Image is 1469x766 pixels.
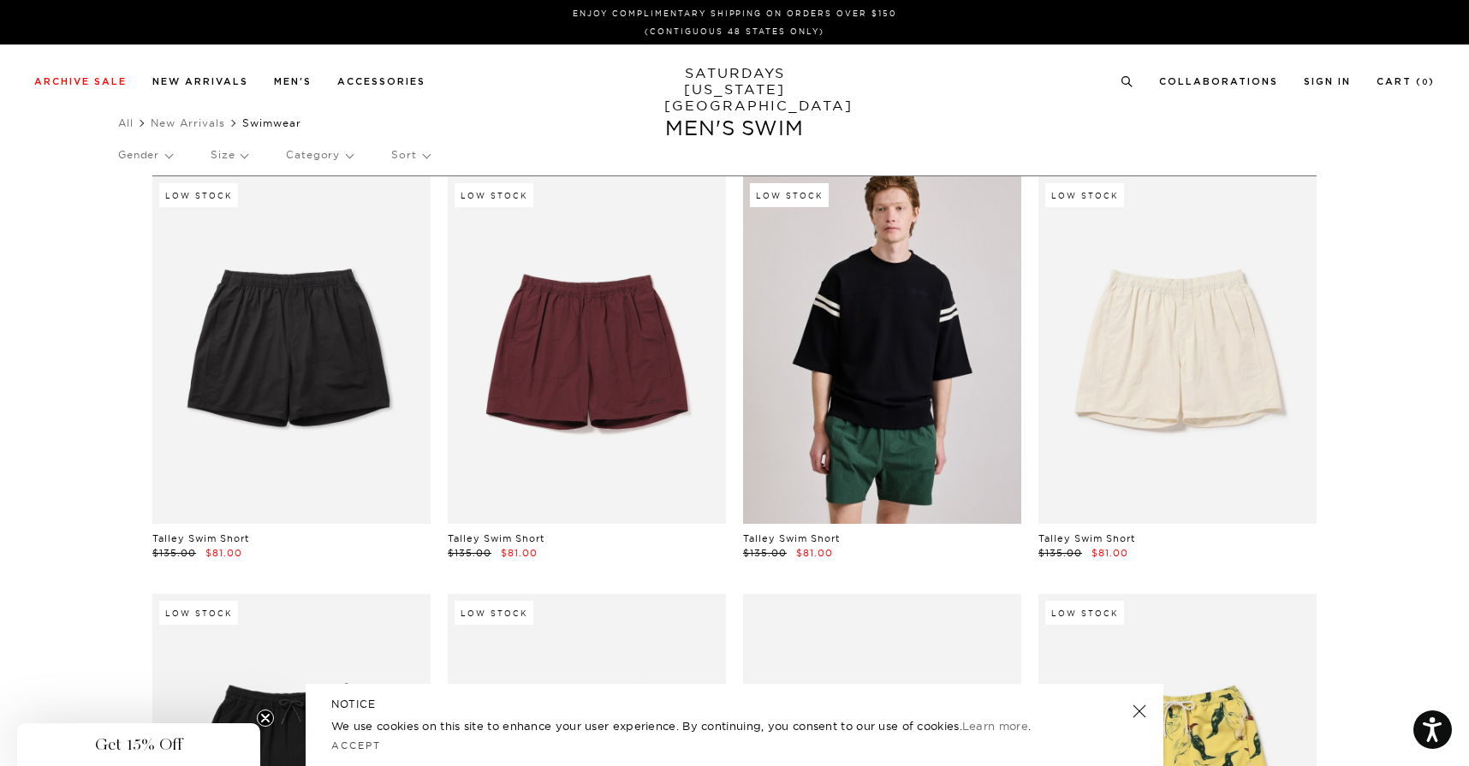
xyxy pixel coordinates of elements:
a: New Arrivals [151,116,225,129]
div: Low Stock [455,183,533,207]
a: SATURDAYS[US_STATE][GEOGRAPHIC_DATA] [664,65,806,114]
p: Size [211,135,247,175]
p: (Contiguous 48 States Only) [41,25,1428,38]
p: Enjoy Complimentary Shipping on Orders Over $150 [41,7,1428,20]
div: Low Stock [159,183,238,207]
div: Low Stock [159,601,238,625]
h5: NOTICE [331,697,1138,712]
p: Category [286,135,353,175]
a: Talley Swim Short [743,532,840,544]
span: $81.00 [501,547,538,559]
p: Gender [118,135,172,175]
a: Sign In [1304,77,1351,86]
a: Cart (0) [1377,77,1435,86]
a: Collaborations [1159,77,1278,86]
span: Swimwear [242,116,301,129]
a: Learn more [962,719,1028,733]
button: Close teaser [257,710,274,727]
span: $135.00 [743,547,787,559]
div: Low Stock [1045,601,1124,625]
span: $135.00 [152,547,196,559]
span: $81.00 [1091,547,1128,559]
div: Low Stock [1045,183,1124,207]
span: $135.00 [448,547,491,559]
a: Talley Swim Short [448,532,544,544]
div: Low Stock [750,183,829,207]
a: Archive Sale [34,77,127,86]
small: 0 [1422,79,1429,86]
span: $81.00 [796,547,833,559]
div: Low Stock [455,601,533,625]
p: We use cookies on this site to enhance your user experience. By continuing, you consent to our us... [331,717,1077,734]
div: Get 15% OffClose teaser [17,723,260,766]
a: Accept [331,739,381,751]
a: Talley Swim Short [1038,532,1135,544]
p: Sort [391,135,429,175]
a: All [118,116,134,129]
a: Talley Swim Short [152,532,249,544]
span: Get 15% Off [95,734,182,755]
a: Accessories [337,77,425,86]
a: Men's [274,77,312,86]
a: New Arrivals [152,77,248,86]
span: $135.00 [1038,547,1082,559]
span: $81.00 [205,547,242,559]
